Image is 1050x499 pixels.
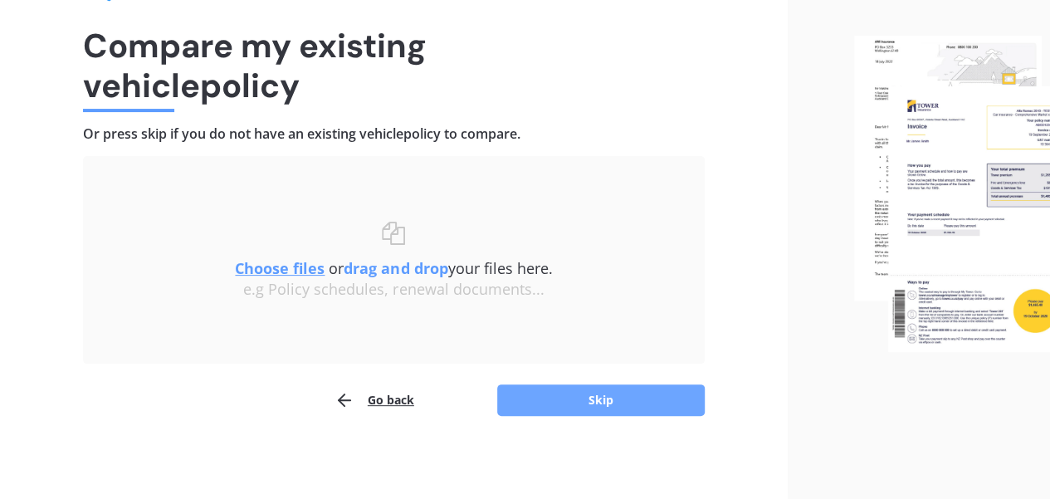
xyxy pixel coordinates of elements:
[235,258,552,278] span: or your files here.
[83,125,705,143] h4: Or press skip if you do not have an existing vehicle policy to compare.
[235,258,325,278] u: Choose files
[335,384,414,417] button: Go back
[854,36,1050,352] img: files.webp
[344,258,447,278] b: drag and drop
[83,26,705,105] h1: Compare my existing vehicle policy
[116,281,672,299] div: e.g Policy schedules, renewal documents...
[497,384,705,416] button: Skip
